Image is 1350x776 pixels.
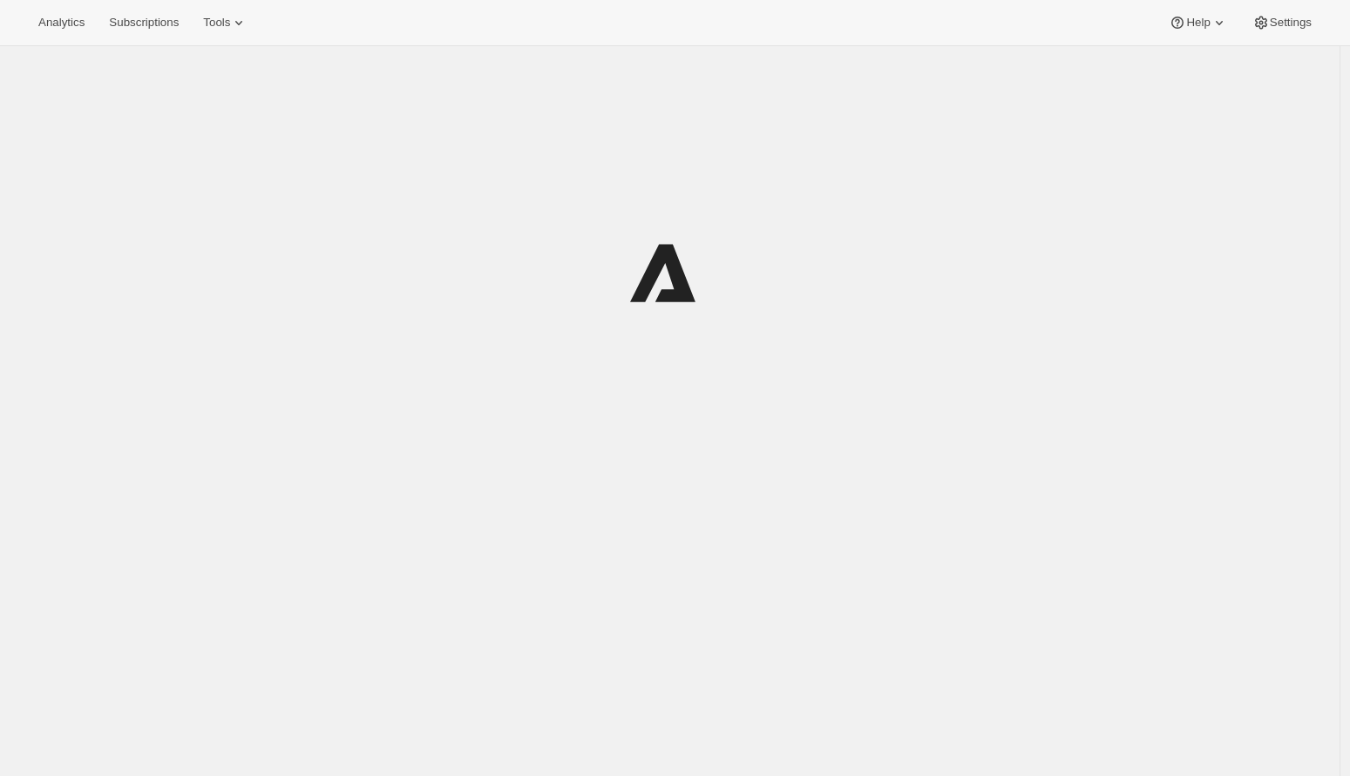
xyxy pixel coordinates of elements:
span: Help [1186,16,1210,30]
button: Help [1158,10,1238,35]
button: Subscriptions [98,10,189,35]
button: Tools [193,10,258,35]
button: Analytics [28,10,95,35]
span: Tools [203,16,230,30]
span: Subscriptions [109,16,179,30]
span: Settings [1270,16,1312,30]
button: Settings [1242,10,1322,35]
span: Analytics [38,16,85,30]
